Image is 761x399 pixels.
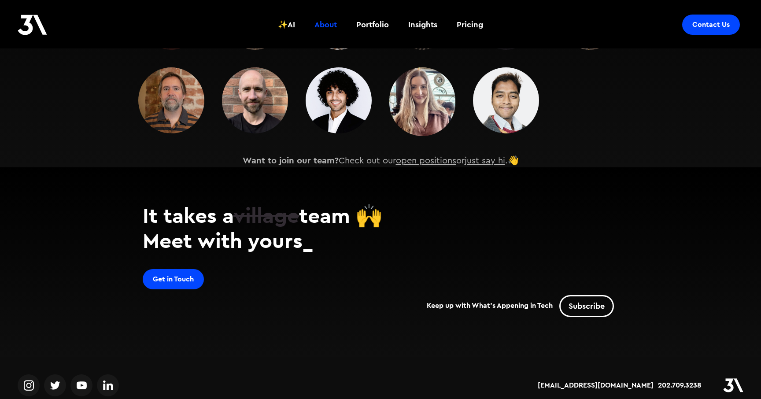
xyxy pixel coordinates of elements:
[408,19,437,30] div: Insights
[143,269,204,289] a: Get in Touch
[143,228,618,253] h2: Meet with yours_
[153,275,194,284] div: Get in Touch
[538,381,654,390] a: [EMAIL_ADDRESS][DOMAIN_NAME]
[396,156,456,165] a: open positions
[143,203,618,228] h2: It takes a team 🙌
[427,295,618,317] div: Keep up with What's Appening in Tech
[243,155,339,166] strong: Want to join our team?
[309,8,342,41] a: About
[356,19,389,30] div: Portfolio
[559,295,614,317] a: Subscribe
[465,156,505,165] a: just say hi
[314,19,337,30] div: About
[451,8,488,41] a: Pricing
[233,202,299,229] span: village
[457,19,483,30] div: Pricing
[273,8,300,41] a: ✨AI
[278,19,295,30] div: ✨AI
[692,20,730,29] div: Contact Us
[351,8,394,41] a: Portfolio
[403,8,443,41] a: Insights
[658,381,701,390] a: 202.709.3238
[682,15,740,35] a: Contact Us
